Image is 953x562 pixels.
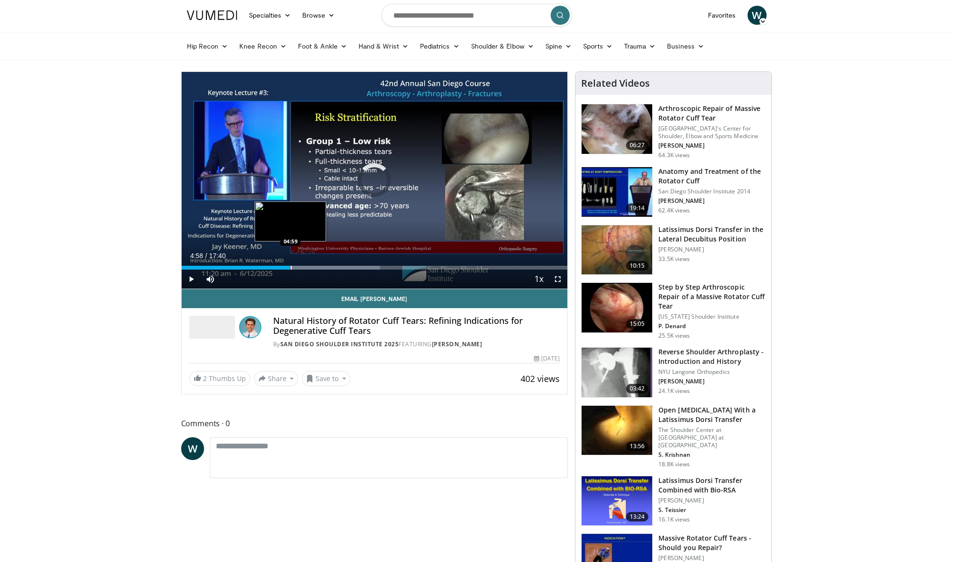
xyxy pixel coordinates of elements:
[234,37,292,56] a: Knee Recon
[414,37,465,56] a: Pediatrics
[658,332,690,340] p: 25.5K views
[658,368,766,376] p: NYU Langone Orthopedics
[582,104,652,154] img: 281021_0002_1.png.150x105_q85_crop-smart_upscale.jpg
[534,354,560,363] div: [DATE]
[577,37,618,56] a: Sports
[201,270,220,289] button: Mute
[540,37,577,56] a: Spine
[297,6,340,25] a: Browse
[243,6,297,25] a: Specialties
[658,426,766,449] p: The Shoulder Center at [GEOGRAPHIC_DATA] at [GEOGRAPHIC_DATA]
[658,282,766,311] h3: Step by Step Arthroscopic Repair of a Massive Rotator Cuff Tear
[702,6,742,25] a: Favorites
[658,313,766,321] p: [US_STATE] Shoulder Institute
[658,142,766,150] p: [PERSON_NAME]
[626,140,649,150] span: 06:27
[181,417,568,430] span: Comments 0
[658,451,766,459] p: S. Krishnan
[748,6,767,25] a: W
[189,371,250,386] a: 2 Thumbs Up
[658,554,766,562] p: [PERSON_NAME]
[658,255,690,263] p: 33.5K views
[581,405,766,468] a: 13:56 Open [MEDICAL_DATA] With a Latissimus Dorsi Transfer The Shoulder Center at [GEOGRAPHIC_DAT...
[582,283,652,332] img: 7cd5bdb9-3b5e-40f2-a8f4-702d57719c06.150x105_q85_crop-smart_upscale.jpg
[181,437,204,460] a: W
[581,282,766,340] a: 15:05 Step by Step Arthroscopic Repair of a Massive Rotator Cuff Tear [US_STATE] Shoulder Institu...
[582,476,652,526] img: 0e1bc6ad-fcf8-411c-9e25-b7d1f0109c17.png.150x105_q85_crop-smart_upscale.png
[658,378,766,385] p: [PERSON_NAME]
[626,203,649,213] span: 19:14
[280,340,399,348] a: San Diego Shoulder Institute 2025
[254,371,298,386] button: Share
[582,406,652,455] img: 38772_0000_3.png.150x105_q85_crop-smart_upscale.jpg
[618,37,662,56] a: Trauma
[255,201,326,241] img: image.jpeg
[626,512,649,522] span: 13:24
[353,37,414,56] a: Hand & Wrist
[658,347,766,366] h3: Reverse Shoulder Arthroplasty - Introduction and History
[239,316,262,339] img: Avatar
[273,340,560,349] div: By FEATURING
[626,384,649,393] span: 03:42
[658,533,766,552] h3: Massive Rotator Cuff Tears - Should you Repair?
[181,37,234,56] a: Hip Recon
[205,252,207,260] span: /
[292,37,353,56] a: Foot & Ankle
[658,506,766,514] p: S. Teissier
[658,207,690,214] p: 62.4K views
[581,78,650,89] h4: Related Videos
[626,261,649,271] span: 10:15
[582,348,652,397] img: zucker_4.png.150x105_q85_crop-smart_upscale.jpg
[658,322,766,330] p: P. Denard
[581,225,766,275] a: 10:15 Latissimus Dorsi Transfer in the Lateral Decubitus Position [PERSON_NAME] 33.5K views
[182,266,568,270] div: Progress Bar
[626,442,649,451] span: 13:56
[581,104,766,159] a: 06:27 Arthroscopic Repair of Massive Rotator Cuff Tear [GEOGRAPHIC_DATA]'s Center for Shoulder, E...
[658,461,690,468] p: 18.8K views
[432,340,482,348] a: [PERSON_NAME]
[658,167,766,186] h3: Anatomy and Treatment of the Rotator Cuff
[658,104,766,123] h3: Arthroscopic Repair of Massive Rotator Cuff Tear
[658,405,766,424] h3: Open [MEDICAL_DATA] With a Latissimus Dorsi Transfer
[582,225,652,275] img: 38501_0000_3.png.150x105_q85_crop-smart_upscale.jpg
[548,270,567,289] button: Fullscreen
[658,246,766,253] p: [PERSON_NAME]
[658,516,690,523] p: 16.1K views
[381,4,572,27] input: Search topics, interventions
[521,373,560,384] span: 402 views
[581,167,766,217] a: 19:14 Anatomy and Treatment of the Rotator Cuff San Diego Shoulder Institute 2014 [PERSON_NAME] 6...
[182,72,568,289] video-js: Video Player
[581,476,766,526] a: 13:24 Latissimus Dorsi Transfer Combined with Bio-RSA [PERSON_NAME] S. Teissier 16.1K views
[187,10,237,20] img: VuMedi Logo
[529,270,548,289] button: Playback Rate
[658,497,766,504] p: [PERSON_NAME]
[190,252,203,260] span: 4:58
[582,167,652,217] img: 58008271-3059-4eea-87a5-8726eb53a503.150x105_q85_crop-smart_upscale.jpg
[182,289,568,308] a: Email [PERSON_NAME]
[658,476,766,495] h3: Latissimus Dorsi Transfer Combined with Bio-RSA
[658,151,690,159] p: 64.3K views
[658,125,766,140] p: [GEOGRAPHIC_DATA]'s Center for Shoulder, Elbow and Sports Medicine
[203,374,207,383] span: 2
[658,387,690,395] p: 24.1K views
[302,371,350,386] button: Save to
[465,37,540,56] a: Shoulder & Elbow
[658,225,766,244] h3: Latissimus Dorsi Transfer in the Lateral Decubitus Position
[658,188,766,195] p: San Diego Shoulder Institute 2014
[189,316,235,339] img: San Diego Shoulder Institute 2025
[658,197,766,205] p: [PERSON_NAME]
[581,347,766,398] a: 03:42 Reverse Shoulder Arthroplasty - Introduction and History NYU Langone Orthopedics [PERSON_NA...
[661,37,710,56] a: Business
[273,316,560,336] h4: Natural History of Rotator Cuff Tears: Refining Indications for Degenerative Cuff Tears
[209,252,225,260] span: 17:40
[182,270,201,289] button: Play
[626,319,649,329] span: 15:05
